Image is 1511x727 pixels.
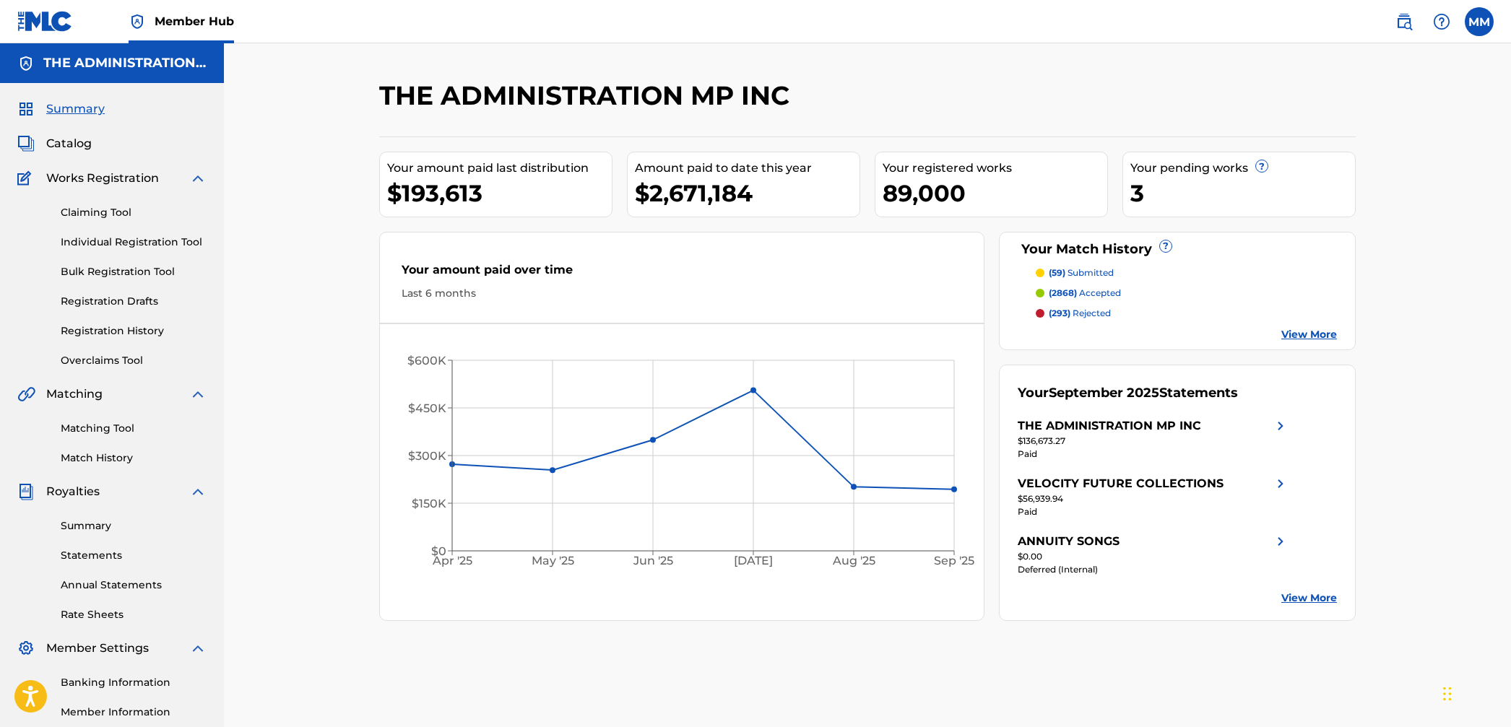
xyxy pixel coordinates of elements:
div: $56,939.94 [1018,492,1289,505]
div: ANNUITY SONGS [1018,533,1120,550]
span: Member Hub [155,13,234,30]
a: Registration Drafts [61,294,207,309]
div: Your pending works [1130,160,1355,177]
a: (293) rejected [1036,307,1338,320]
a: (2868) accepted [1036,287,1338,300]
img: Member Settings [17,640,35,657]
img: expand [189,483,207,500]
a: Member Information [61,705,207,720]
span: Summary [46,100,105,118]
a: Overclaims Tool [61,353,207,368]
a: Registration History [61,323,207,339]
div: Your amount paid over time [402,261,962,286]
div: Paid [1018,448,1289,461]
tspan: Jun '25 [633,554,673,567]
a: Matching Tool [61,421,207,436]
div: Your Statements [1018,383,1238,403]
div: Drag [1443,672,1452,715]
div: 3 [1130,177,1355,209]
img: Catalog [17,135,35,152]
tspan: Sep '25 [934,554,974,567]
iframe: Chat Widget [1439,658,1511,727]
a: SummarySummary [17,100,105,118]
a: Public Search [1390,7,1419,36]
a: View More [1281,327,1337,342]
a: Banking Information [61,675,207,690]
img: expand [189,170,207,187]
h5: THE ADMINISTRATION MP INC [43,55,207,71]
img: MLC Logo [17,11,73,32]
p: submitted [1049,266,1114,279]
a: Bulk Registration Tool [61,264,207,279]
div: VELOCITY FUTURE COLLECTIONS [1018,475,1224,492]
div: $136,673.27 [1018,435,1289,448]
p: accepted [1049,287,1121,300]
iframe: Resource Center [1471,488,1511,604]
span: Catalog [46,135,92,152]
div: Paid [1018,505,1289,518]
a: Annual Statements [61,578,207,593]
span: September 2025 [1049,385,1159,401]
img: expand [189,386,207,403]
div: Deferred (Internal) [1018,563,1289,576]
a: Match History [61,450,207,466]
img: right chevron icon [1272,533,1289,550]
tspan: $0 [431,544,446,558]
img: Top Rightsholder [129,13,146,30]
span: ? [1160,240,1172,252]
h2: THE ADMINISTRATION MP INC [379,79,797,112]
tspan: $150K [412,497,446,510]
a: (59) submitted [1036,266,1338,279]
a: Statements [61,548,207,563]
span: Works Registration [46,170,159,187]
a: Summary [61,518,207,534]
img: Accounts [17,55,35,72]
div: Your Match History [1018,240,1338,259]
div: Help [1427,7,1456,36]
a: Individual Registration Tool [61,235,207,250]
div: Your amount paid last distribution [387,160,612,177]
img: help [1433,13,1450,30]
span: ? [1256,160,1268,172]
a: CatalogCatalog [17,135,92,152]
img: expand [189,640,207,657]
div: Last 6 months [402,286,962,301]
div: THE ADMINISTRATION MP INC [1018,417,1201,435]
tspan: $300K [408,449,446,463]
tspan: [DATE] [734,554,773,567]
img: right chevron icon [1272,475,1289,492]
span: Matching [46,386,103,403]
div: Amount paid to date this year [635,160,860,177]
img: search [1395,13,1413,30]
span: (293) [1049,308,1070,318]
span: (59) [1049,267,1065,278]
div: 89,000 [883,177,1107,209]
tspan: $600K [407,354,446,367]
a: THE ADMINISTRATION MP INCright chevron icon$136,673.27Paid [1018,417,1289,461]
div: $193,613 [387,177,612,209]
img: Matching [17,386,35,403]
tspan: $450K [408,401,446,415]
tspan: May '25 [532,554,574,567]
a: ANNUITY SONGSright chevron icon$0.00Deferred (Internal) [1018,533,1289,576]
img: Royalties [17,483,35,500]
span: Member Settings [46,640,149,657]
tspan: Apr '25 [432,554,472,567]
div: $2,671,184 [635,177,860,209]
a: VELOCITY FUTURE COLLECTIONSright chevron icon$56,939.94Paid [1018,475,1289,518]
tspan: Aug '25 [832,554,875,567]
div: User Menu [1465,7,1494,36]
span: (2868) [1049,287,1077,298]
a: Rate Sheets [61,607,207,622]
span: Royalties [46,483,100,500]
img: right chevron icon [1272,417,1289,435]
a: View More [1281,591,1337,606]
p: rejected [1049,307,1111,320]
a: Claiming Tool [61,205,207,220]
img: Summary [17,100,35,118]
div: Your registered works [883,160,1107,177]
img: Works Registration [17,170,36,187]
div: $0.00 [1018,550,1289,563]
